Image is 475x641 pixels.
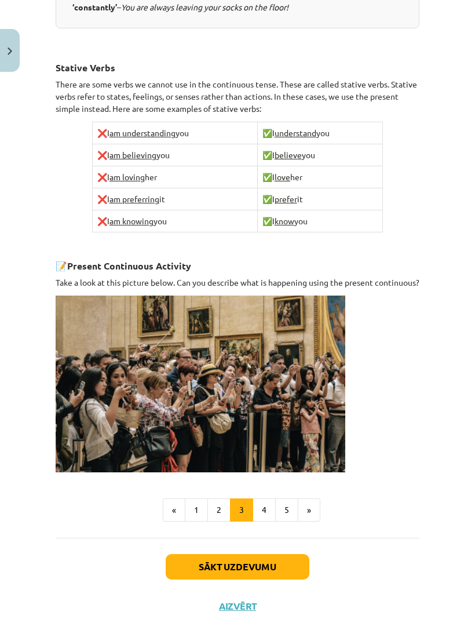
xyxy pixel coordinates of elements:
button: Aizvērt [215,600,260,612]
button: » [298,498,320,522]
u: know [275,216,294,226]
td: I you [92,122,257,144]
i: You are always leaving your socks on the floor! [121,2,288,12]
p: Take a look at this picture below. Can you describe what is happening using the present continuous? [56,276,419,289]
td: I it [257,188,383,210]
u: am knowing [109,216,154,226]
td: I you [257,144,383,166]
span: ✅ [262,216,272,226]
span: ❌ [97,172,107,182]
button: Sākt uzdevumu [166,554,309,580]
p: There are some verbs we cannot use in the continuous tense. These are called stative verbs. Stati... [56,78,419,115]
span: ✅ [262,172,272,182]
td: I you [257,122,383,144]
u: am believing [109,150,156,160]
strong: Stative Verbs [56,61,115,74]
h3: 📝 [56,252,419,273]
span: ✅ [262,128,272,138]
u: prefer [275,194,297,204]
img: icon-close-lesson-0947bae3869378f0d4975bcd49f059093ad1ed9edebbc8119c70593378902aed.svg [8,48,12,55]
u: believe [275,150,302,160]
button: 2 [207,498,231,522]
td: I her [92,166,257,188]
td: I her [257,166,383,188]
strong: Present Continuous Activity [67,260,191,272]
u: understand [275,128,316,138]
td: I it [92,188,257,210]
u: love [275,172,290,182]
span: ❌ [97,128,107,138]
span: ❌ [97,216,107,226]
button: 3 [230,498,253,522]
u: am understanding [109,128,176,138]
button: 4 [253,498,276,522]
u: am loving [109,172,145,182]
td: I you [92,210,257,232]
u: am preferring [109,194,159,204]
span: ✅ [262,194,272,204]
td: I you [257,210,383,232]
span: ❌ [97,150,107,160]
span: ❌ [97,194,107,204]
button: 1 [185,498,208,522]
button: 5 [275,498,298,522]
span: ✅ [262,150,272,160]
button: « [163,498,185,522]
nav: Page navigation example [56,498,419,522]
td: I you [92,144,257,166]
